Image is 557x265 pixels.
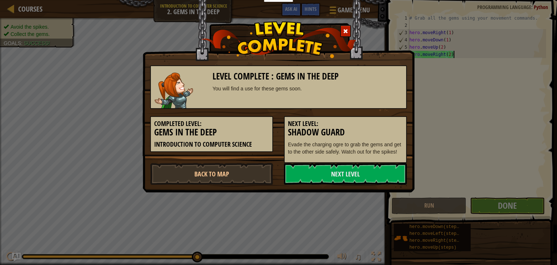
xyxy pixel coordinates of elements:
[154,141,269,148] h5: Introduction to Computer Science
[154,120,269,127] h5: Completed Level:
[288,120,403,127] h5: Next Level:
[154,73,193,108] img: captain.png
[201,21,356,58] img: level_complete.png
[150,163,273,185] a: Back to Map
[288,141,403,155] p: Evade the charging ogre to grab the gems and get to the other side safely. Watch out for the spikes!
[213,85,403,92] div: You will find a use for these gems soon.
[154,127,269,137] h3: Gems in the Deep
[284,163,407,185] a: Next Level
[288,127,403,137] h3: Shadow Guard
[213,72,403,81] h3: Level Complete : Gems in the Deep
